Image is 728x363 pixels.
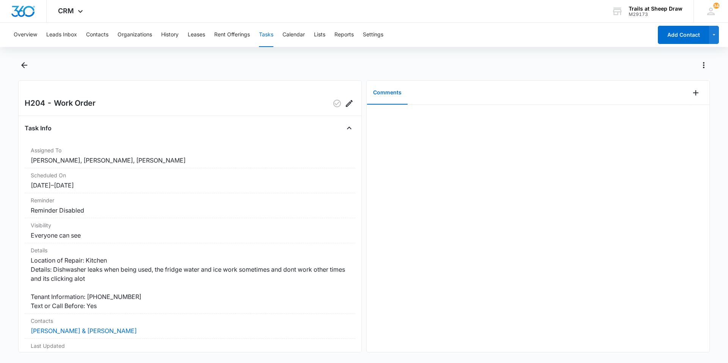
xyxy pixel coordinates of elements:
[25,168,355,193] div: Scheduled On[DATE]–[DATE]
[713,3,719,9] div: notifications count
[31,342,349,350] dt: Last Updated
[698,59,710,71] button: Actions
[25,97,96,110] h2: H204 - Work Order
[214,23,250,47] button: Rent Offerings
[25,124,52,133] h4: Task Info
[14,23,37,47] button: Overview
[31,181,349,190] dd: [DATE] – [DATE]
[31,256,349,310] dd: Location of Repair: Kitchen Details: Dishwasher leaks when being used, the fridge water and ice w...
[25,193,355,218] div: ReminderReminder Disabled
[629,6,682,12] div: account name
[31,317,349,325] dt: Contacts
[259,23,273,47] button: Tasks
[334,23,354,47] button: Reports
[31,327,137,335] a: [PERSON_NAME] & [PERSON_NAME]
[658,26,709,44] button: Add Contact
[25,143,355,168] div: Assigned To[PERSON_NAME], [PERSON_NAME], [PERSON_NAME]
[31,206,349,215] dd: Reminder Disabled
[31,196,349,204] dt: Reminder
[118,23,152,47] button: Organizations
[713,3,719,9] span: 34
[282,23,305,47] button: Calendar
[161,23,179,47] button: History
[343,122,355,134] button: Close
[629,12,682,17] div: account id
[31,221,349,229] dt: Visibility
[690,87,702,99] button: Add Comment
[25,218,355,243] div: VisibilityEveryone can see
[367,81,408,105] button: Comments
[25,243,355,314] div: DetailsLocation of Repair: Kitchen Details: Dishwasher leaks when being used, the fridge water an...
[86,23,108,47] button: Contacts
[343,97,355,110] button: Edit
[31,351,349,360] dd: [DATE]
[18,59,30,71] button: Back
[58,7,74,15] span: CRM
[46,23,77,47] button: Leads Inbox
[188,23,205,47] button: Leases
[31,231,349,240] dd: Everyone can see
[31,156,349,165] dd: [PERSON_NAME], [PERSON_NAME], [PERSON_NAME]
[31,171,349,179] dt: Scheduled On
[31,146,349,154] dt: Assigned To
[314,23,325,47] button: Lists
[363,23,383,47] button: Settings
[25,314,355,339] div: Contacts[PERSON_NAME] & [PERSON_NAME]
[31,246,349,254] dt: Details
